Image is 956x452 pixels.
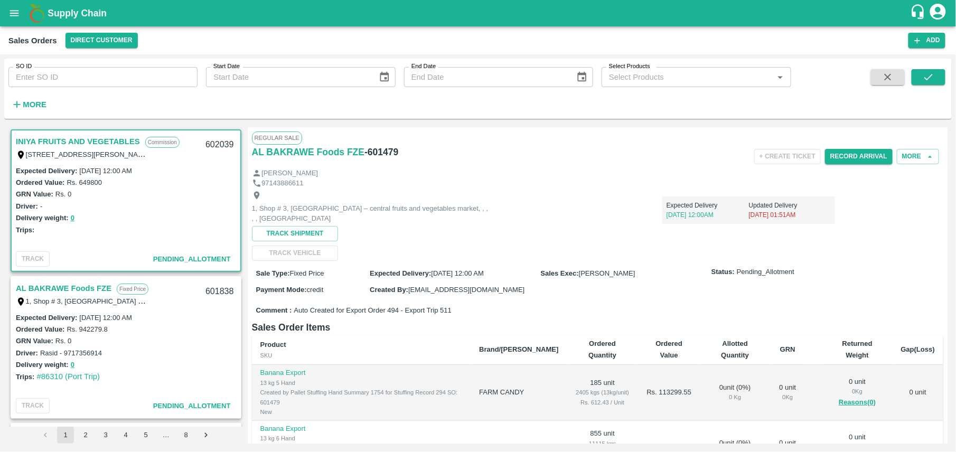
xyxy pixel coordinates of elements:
[260,341,286,349] b: Product
[831,387,884,396] div: 0 Kg
[575,388,629,397] div: 2405 kgs (13kg/unit)
[370,286,408,294] label: Created By :
[117,284,148,295] p: Fixed Price
[605,70,770,84] input: Select Products
[780,345,795,353] b: GRN
[737,267,794,277] span: Pending_Allotment
[16,314,77,322] label: Expected Delivery :
[260,424,463,434] p: Banana Export
[16,62,32,71] label: SO ID
[408,286,524,294] span: [EMAIL_ADDRESS][DOMAIN_NAME]
[16,167,77,175] label: Expected Delivery :
[252,131,302,144] span: Regular Sale
[77,427,94,444] button: Go to page 2
[294,306,451,316] span: Auto Created for Export Order 494 - Export Trip 511
[256,286,307,294] label: Payment Mode :
[199,279,240,304] div: 601838
[655,340,682,359] b: Ordered Value
[364,145,398,159] h6: - 601479
[411,62,436,71] label: End Date
[48,6,910,21] a: Supply Chain
[910,4,929,23] div: customer-support
[35,427,216,444] nav: pagination navigation
[307,286,324,294] span: credit
[26,150,151,158] label: [STREET_ADDRESS][PERSON_NAME]
[374,67,395,87] button: Choose date
[36,372,100,381] a: #86310 (Port Trip)
[260,378,463,388] div: 13 kg 5 Hand
[290,269,324,277] span: Fixed Price
[16,202,38,210] label: Driver:
[404,67,568,87] input: End Date
[198,427,214,444] button: Go to next page
[261,178,304,189] p: 97143886611
[65,33,138,48] button: Select DC
[2,1,26,25] button: open drawer
[153,402,231,410] span: Pending_Allotment
[260,388,463,407] div: Created by Pallet Stuffing Hand Summary 1754 for Stuffing Record 294 SO: 601479
[260,368,463,378] p: Banana Export
[929,2,948,24] div: account of current user
[709,392,762,402] div: 0 Kg
[16,135,140,148] a: INIYA FRUITS AND VEGETABLES
[8,67,198,87] input: Enter SO ID
[16,190,53,198] label: GRN Value:
[667,210,749,220] p: [DATE] 12:00AM
[26,297,343,305] label: 1, Shop # 3, [GEOGRAPHIC_DATA] – central fruits and vegetables market, , , , , [GEOGRAPHIC_DATA]
[79,314,132,322] label: [DATE] 12:00 AM
[749,201,831,210] p: Updated Delivery
[117,427,134,444] button: Go to page 4
[55,337,71,345] label: Rs. 0
[567,365,638,421] td: 185 unit
[825,149,893,164] button: Record Arrival
[199,133,240,157] div: 602039
[252,320,944,335] h6: Sales Order Items
[261,168,318,178] p: [PERSON_NAME]
[575,398,629,407] div: Rs. 612.43 / Unit
[177,427,194,444] button: Go to page 8
[667,201,749,210] p: Expected Delivery
[71,212,74,224] button: 0
[16,226,34,234] label: Trips:
[711,267,735,277] label: Status:
[540,269,578,277] label: Sales Exec :
[79,167,132,175] label: [DATE] 12:00 AM
[16,178,64,186] label: Ordered Value:
[213,62,240,71] label: Start Date
[260,407,463,417] div: New
[16,373,34,381] label: Trips:
[137,427,154,444] button: Go to page 5
[48,8,107,18] b: Supply Chain
[256,269,290,277] label: Sale Type :
[431,269,483,277] span: [DATE] 12:00 AM
[901,345,935,353] b: Gap(Loss)
[252,145,365,159] a: AL BAKRAWE Foods FZE
[8,34,57,48] div: Sales Orders
[55,190,71,198] label: Rs. 0
[23,100,46,109] strong: More
[721,340,749,359] b: Allotted Quantity
[153,255,231,263] span: Pending_Allotment
[260,351,463,360] div: SKU
[57,427,74,444] button: page 1
[71,359,74,371] button: 0
[16,214,69,222] label: Delivery weight:
[749,210,831,220] p: [DATE] 01:51AM
[831,377,884,409] div: 0 unit
[8,96,49,114] button: More
[609,62,650,71] label: Select Products
[471,365,567,421] td: FARM CANDY
[145,137,180,148] p: Commission
[206,67,370,87] input: Start Date
[572,67,592,87] button: Choose date
[897,149,939,164] button: More
[831,442,884,452] div: 0 Kg
[779,383,797,402] div: 0 unit
[370,269,431,277] label: Expected Delivery :
[260,434,463,443] div: 13 kg 6 Hand
[831,397,884,409] button: Reasons(0)
[16,337,53,345] label: GRN Value:
[779,392,797,402] div: 0 Kg
[638,365,700,421] td: Rs. 113299.55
